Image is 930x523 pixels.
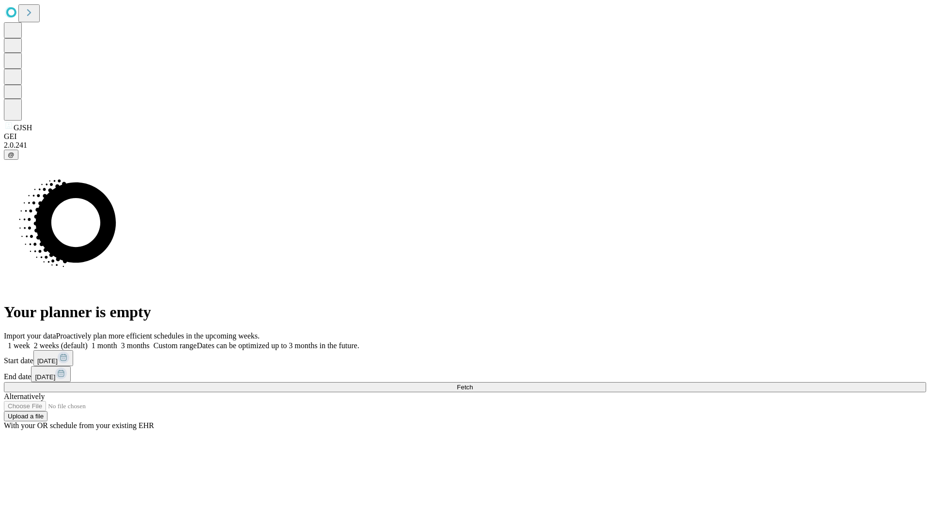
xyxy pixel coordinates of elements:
div: 2.0.241 [4,141,926,150]
span: Import your data [4,332,56,340]
span: 1 week [8,341,30,350]
span: [DATE] [35,373,55,381]
span: Alternatively [4,392,45,400]
h1: Your planner is empty [4,303,926,321]
button: [DATE] [31,366,71,382]
button: Fetch [4,382,926,392]
div: Start date [4,350,926,366]
span: GJSH [14,123,32,132]
span: Fetch [457,384,473,391]
span: [DATE] [37,357,58,365]
span: Dates can be optimized up to 3 months in the future. [197,341,359,350]
span: 3 months [121,341,150,350]
button: [DATE] [33,350,73,366]
span: 1 month [92,341,117,350]
span: @ [8,151,15,158]
div: GEI [4,132,926,141]
span: Custom range [154,341,197,350]
span: With your OR schedule from your existing EHR [4,421,154,430]
button: @ [4,150,18,160]
div: End date [4,366,926,382]
button: Upload a file [4,411,47,421]
span: Proactively plan more efficient schedules in the upcoming weeks. [56,332,260,340]
span: 2 weeks (default) [34,341,88,350]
